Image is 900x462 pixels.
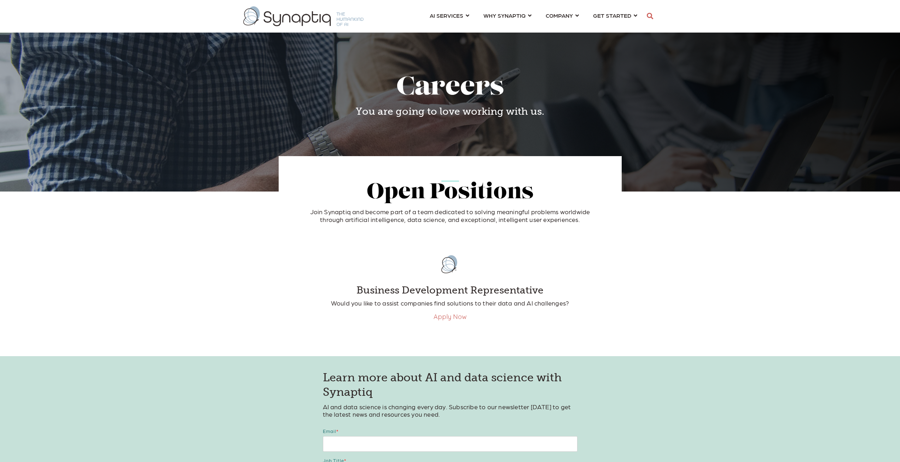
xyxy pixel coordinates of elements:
[323,403,577,418] p: AI and data science is changing every day. Subscribe to our newsletter [DATE] to get the latest n...
[593,11,631,20] span: GET STARTED
[432,247,468,281] img: synaptiq-logo-rgb_full-color-logomark-1
[430,11,463,20] span: AI SERVICES
[310,208,590,223] span: Join Synaptiq and become part of a team dedicated to solving meaningful problems worldwide throug...
[243,6,364,26] img: synaptiq logo-1
[434,313,467,321] a: Apply Now
[546,9,579,22] a: COMPANY
[323,428,336,434] span: Email
[483,9,532,22] a: WHY SYNAPTIQ
[593,9,637,22] a: GET STARTED
[546,11,573,20] span: COMPANY
[309,299,592,307] p: Would you like to assist companies find solutions to their data and AI challenges?
[323,370,577,400] h3: Learn more about AI and data science with Synaptiq
[309,284,592,296] h4: Business Development Representative
[423,4,644,29] nav: menu
[284,105,616,118] h4: You are going to love working with us.
[302,181,599,205] h2: Open Positions
[430,9,469,22] a: AI SERVICES
[483,11,526,20] span: WHY SYNAPTIQ
[284,74,616,102] h1: Careers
